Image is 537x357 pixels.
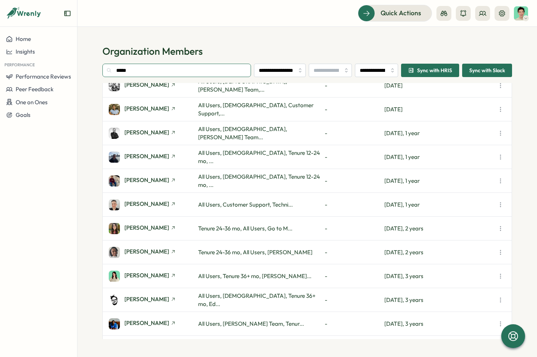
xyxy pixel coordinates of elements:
[64,10,71,17] button: Expand sidebar
[109,199,198,210] a: Rebecca Mitchell[PERSON_NAME]
[109,128,120,139] img: Esteban Aguilar
[109,80,198,91] a: Alexander Resch[PERSON_NAME]
[109,80,120,91] img: Alexander Resch
[325,82,384,90] p: -
[109,223,120,234] img: Melissa Gati
[384,320,495,328] p: [DATE], 3 years
[124,320,169,326] span: [PERSON_NAME]
[124,153,169,159] span: [PERSON_NAME]
[109,223,198,234] a: Melissa Gati[PERSON_NAME]
[16,35,31,42] span: Home
[16,48,35,55] span: Insights
[198,272,311,280] span: All Users, Tenure 36+ mo, [PERSON_NAME]...
[198,125,287,141] span: All Users, [DEMOGRAPHIC_DATA], [PERSON_NAME] Team...
[384,272,495,280] p: [DATE], 3 years
[109,175,198,187] a: Ian Legaria Morales[PERSON_NAME]
[384,82,495,90] p: [DATE]
[325,105,384,114] p: -
[124,177,169,183] span: [PERSON_NAME]
[384,201,495,209] p: [DATE], 1 year
[514,6,528,20] img: Matthew Faden
[325,177,384,185] p: -
[124,130,169,135] span: [PERSON_NAME]
[124,225,169,230] span: [PERSON_NAME]
[16,99,48,106] span: One on Ones
[124,106,169,111] span: [PERSON_NAME]
[124,249,169,254] span: [PERSON_NAME]
[358,5,432,21] button: Quick Actions
[16,73,71,80] span: Performance Reviews
[109,247,120,258] img: Jenine Stephens
[462,64,512,77] button: Sync with Slack
[109,271,198,282] a: Margaret McAnulty[PERSON_NAME]
[325,224,384,233] p: -
[401,64,459,77] button: Sync with HRIS
[109,104,198,115] a: Andrey Mata[PERSON_NAME]
[109,247,198,258] a: Jenine Stephens[PERSON_NAME]
[124,272,169,278] span: [PERSON_NAME]
[124,296,169,302] span: [PERSON_NAME]
[198,173,320,188] span: All Users, [DEMOGRAPHIC_DATA], Tenure 12-24 mo, ...
[325,201,384,209] p: -
[384,224,495,233] p: [DATE], 2 years
[384,105,495,114] p: [DATE]
[198,225,292,232] span: Tenure 24-36 mo, All Users, Go to M...
[325,248,384,256] p: -
[109,104,120,115] img: Andrey Mata
[417,68,452,73] span: Sync with HRIS
[109,294,120,306] img: Julian Krispel
[109,152,198,163] a: Jeffrey Cave[PERSON_NAME]
[384,296,495,304] p: [DATE], 3 years
[198,78,287,93] span: All Users, [DEMOGRAPHIC_DATA], [PERSON_NAME] Team,...
[198,292,315,307] span: All Users, [DEMOGRAPHIC_DATA], Tenure 36+ mo, Ed...
[109,294,198,306] a: Julian Krispel[PERSON_NAME]
[325,296,384,304] p: -
[109,199,120,210] img: Rebecca Mitchell
[124,201,169,207] span: [PERSON_NAME]
[109,128,198,139] a: Esteban Aguilar[PERSON_NAME]
[16,86,54,93] span: Peer Feedback
[469,64,505,77] span: Sync with Slack
[198,201,293,208] span: All Users, Customer Support, Techni...
[109,318,120,329] img: Jazmine Simango
[325,320,384,328] p: -
[198,249,312,256] span: Tenure 24-36 mo, All Users, [PERSON_NAME]
[109,271,120,282] img: Margaret McAnulty
[384,248,495,256] p: [DATE], 2 years
[198,149,320,165] span: All Users, [DEMOGRAPHIC_DATA], Tenure 12-24 mo, ...
[198,102,314,117] span: All Users, [DEMOGRAPHIC_DATA], Customer Support,...
[124,82,169,87] span: [PERSON_NAME]
[325,153,384,161] p: -
[109,175,120,187] img: Ian Legaria Morales
[384,153,495,161] p: [DATE], 1 year
[198,320,304,327] span: All Users, [PERSON_NAME] Team, Tenur...
[109,318,198,329] a: Jazmine Simango[PERSON_NAME]
[381,8,421,18] span: Quick Actions
[384,177,495,185] p: [DATE], 1 year
[102,45,512,58] h1: Organization Members
[325,129,384,137] p: -
[109,152,120,163] img: Jeffrey Cave
[384,129,495,137] p: [DATE], 1 year
[325,272,384,280] p: -
[16,111,31,118] span: Goals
